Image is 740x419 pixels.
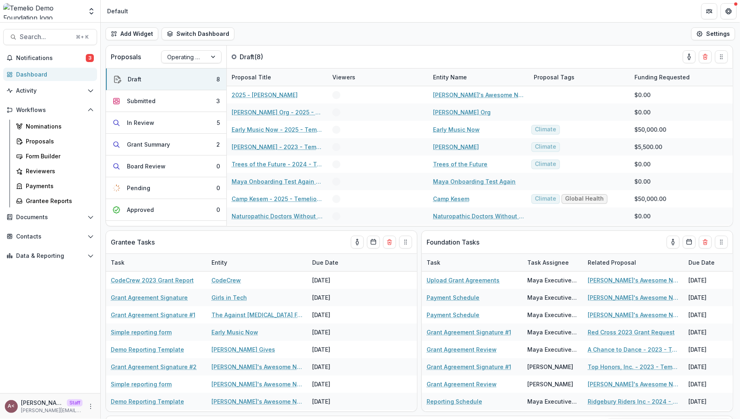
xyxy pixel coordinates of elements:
div: 0 [216,205,220,214]
span: Contacts [16,233,84,240]
span: $5,500.00 [634,143,662,151]
a: Camp Kesem - 2025 - Temelio General [PERSON_NAME] [232,195,323,203]
a: [PERSON_NAME] [433,143,479,151]
a: Payment Schedule [427,293,479,302]
span: 3 [86,54,94,62]
div: [DATE] [307,375,368,393]
a: Payments [13,179,97,193]
a: Girls in Tech [211,293,247,302]
a: Grant Agreement Signature #1 [427,328,511,336]
div: Submitted [127,97,155,105]
div: Related Proposal [583,254,684,271]
a: Grantee Reports [13,194,97,207]
div: 3 [216,97,220,105]
button: Grant Summary2 [106,134,226,156]
div: Task Assignee [522,254,583,271]
a: [PERSON_NAME]'s Awesome Nonprofit [211,363,303,371]
button: Pending0 [106,177,226,199]
div: Maya Executive Director [527,293,578,302]
button: Open Workflows [3,104,97,116]
div: [DATE] [307,393,368,410]
a: [PERSON_NAME]'s Awesome Nonprofit - 2023 - Temelio General Operating Grant Proposal [588,311,679,319]
a: Ridgebury Riders Inc - 2024 - Temelio General [PERSON_NAME] [588,397,679,406]
div: Proposal Tags [529,68,630,86]
a: Grant Agreement Review [427,380,497,388]
div: 8 [216,75,220,83]
button: Search... [3,29,97,45]
a: Proposals [13,135,97,148]
span: $0.00 [634,212,651,220]
a: [PERSON_NAME] Org - 2025 - Temelio General [PERSON_NAME] [232,108,323,116]
button: Drag [715,236,728,249]
img: Temelio Demo Foundation logo [3,3,83,19]
a: CodeCrew [211,276,241,284]
a: [PERSON_NAME]'s Awesome Nonprofit [433,91,524,99]
a: Grant Agreement Signature #1 [111,311,195,319]
p: Staff [67,399,83,407]
span: Workflows [16,107,84,114]
div: [DATE] [307,341,368,358]
div: Entity [207,258,232,267]
a: [PERSON_NAME] - 2023 - Temelio General Operating Grant Proposal [232,143,323,151]
div: Proposal Title [227,68,328,86]
button: Settings [691,27,735,40]
button: Switch Dashboard [162,27,234,40]
div: Dashboard [16,70,91,79]
div: Proposals [26,137,91,145]
button: Submitted3 [106,90,226,112]
a: [PERSON_NAME]'s Awesome Nonprofit - 2023 - Temelio General Operating Grant Proposal [588,276,679,284]
div: Funding Requested [630,73,694,81]
a: Maya Onboarding Test Again [433,177,516,186]
a: CodeCrew 2023 Grant Report [111,276,194,284]
div: ⌘ + K [74,33,90,41]
a: Red Cross 2023 Grant Request [588,328,675,336]
a: Dashboard [3,68,97,81]
div: In Review [127,118,154,127]
div: Entity Name [428,68,529,86]
a: Early Music Now - 2025 - Temelio General [PERSON_NAME] [232,125,323,134]
p: Draft ( 8 ) [240,52,300,62]
div: Due Date [684,258,719,267]
div: Task [422,254,522,271]
div: Viewers [328,73,360,81]
div: Grant Summary [127,140,170,149]
button: Delete card [699,50,712,63]
span: $0.00 [634,108,651,116]
button: More [86,402,95,411]
span: $0.00 [634,91,651,99]
p: [PERSON_NAME] <[PERSON_NAME][EMAIL_ADDRESS][DOMAIN_NAME]> [21,398,64,407]
a: Trees of the Future [433,160,487,168]
div: Task [106,254,207,271]
span: Data & Reporting [16,253,84,259]
div: Form Builder [26,152,91,160]
div: Viewers [328,68,428,86]
button: Open Activity [3,84,97,97]
div: 2 [216,140,220,149]
a: Early Music Now [433,125,480,134]
div: Maya Executive Director [527,328,578,336]
div: Grantee Reports [26,197,91,205]
div: Task Assignee [522,258,574,267]
button: Delete card [699,236,712,249]
p: Grantee Tasks [111,237,155,247]
a: Nominations [13,120,97,133]
button: Open Data & Reporting [3,249,97,262]
span: Notifications [16,55,86,62]
div: [PERSON_NAME] [527,363,573,371]
button: toggle-assigned-to-me [667,236,680,249]
div: Funding Requested [630,68,730,86]
a: Grant Agreement Signature #1 [427,363,511,371]
a: Demo Reporting Template [111,397,184,406]
nav: breadcrumb [104,5,131,17]
span: $0.00 [634,177,651,186]
div: [DATE] [307,358,368,375]
button: Board Review0 [106,156,226,177]
button: Draft8 [106,68,226,90]
span: $50,000.00 [634,125,666,134]
a: [PERSON_NAME]'s Awesome Nonprofit [211,397,303,406]
div: Pending [127,184,150,192]
div: Default [107,7,128,15]
span: Activity [16,87,84,94]
div: Proposal Tags [529,73,579,81]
